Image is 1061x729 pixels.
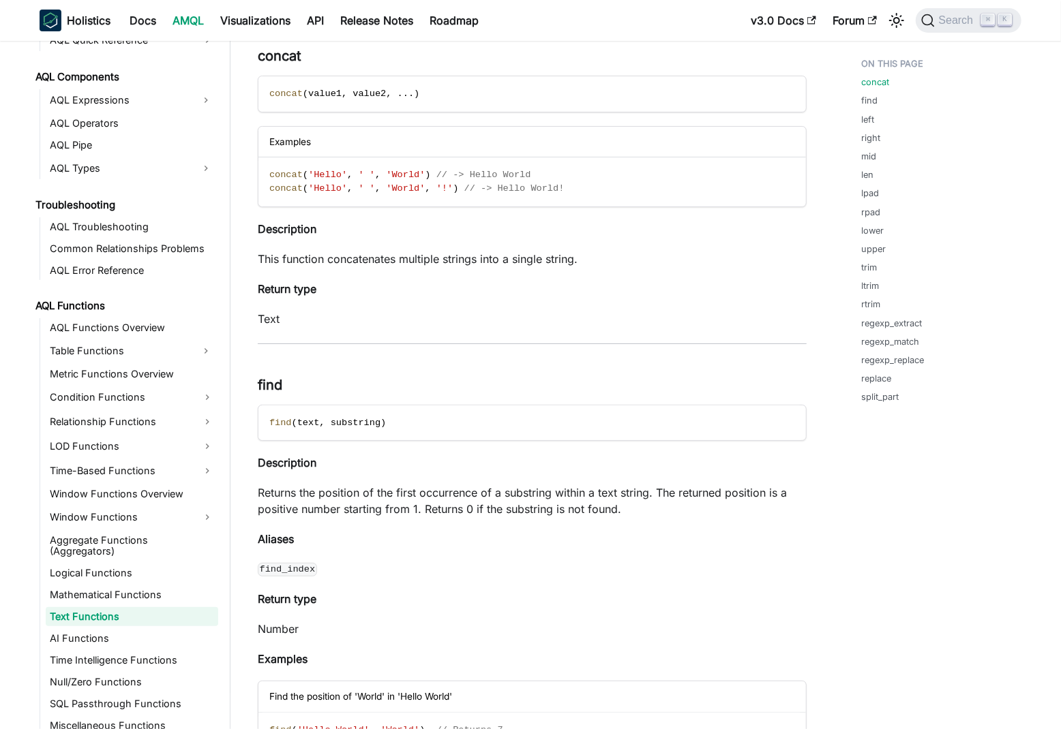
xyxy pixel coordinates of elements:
span: Search [935,14,982,27]
button: Expand sidebar category 'AQL Types' [194,157,218,179]
span: 'Hello' [308,183,347,193]
a: Logical Functions [46,563,218,583]
a: ltrim [861,279,879,292]
a: AQL Expressions [46,89,194,111]
span: 'World' [386,170,425,180]
a: lower [861,224,884,237]
span: , [375,183,380,193]
a: Forum [824,10,885,31]
code: find_index [258,563,317,576]
span: text [297,418,320,428]
a: AQL Troubleshooting [46,217,218,236]
p: Number [258,621,807,637]
span: , [375,170,380,180]
span: ( [292,418,297,428]
span: , [319,418,325,428]
a: AMQL [164,10,212,31]
a: trim [861,261,877,274]
a: SQL Passthrough Functions [46,694,218,713]
div: Examples [258,127,806,157]
kbd: K [998,14,1012,26]
a: AQL Functions [31,296,218,315]
a: AQL Types [46,157,194,179]
a: AQL Functions Overview [46,318,218,337]
span: ' ' [359,183,375,193]
a: Release Notes [332,10,421,31]
a: regexp_replace [861,354,924,367]
span: ( [303,170,308,180]
span: 'Hello' [308,170,347,180]
span: ) [425,170,431,180]
span: . [403,89,408,99]
button: Switch between dark and light mode (currently light mode) [886,10,908,31]
span: ( [303,183,308,193]
span: ' ' [359,170,375,180]
a: regexp_extract [861,317,922,330]
span: , [347,183,353,193]
span: ) [414,89,419,99]
a: AQL Components [31,67,218,87]
strong: Description [258,456,316,469]
a: len [861,168,873,181]
button: Expand sidebar category 'Table Functions' [194,340,218,362]
a: lpad [861,187,879,200]
a: Null/Zero Functions [46,672,218,692]
a: LOD Functions [46,435,218,457]
strong: Return type [258,282,316,296]
span: value1 [308,89,342,99]
span: // -> Hello World! [464,183,565,193]
a: Condition Functions [46,386,218,408]
h3: concat [258,48,807,65]
a: Relationship Functions [46,411,218,433]
span: find [269,418,292,428]
a: regexp_match [861,335,919,348]
a: right [861,131,880,144]
span: , [386,89,391,99]
span: . [398,89,403,99]
span: ) [380,418,386,428]
button: Expand sidebar category 'AQL Expressions' [194,89,218,111]
span: ) [453,183,458,193]
h3: find [258,377,807,394]
a: Time Intelligence Functions [46,651,218,670]
span: concat [269,89,303,99]
a: upper [861,243,886,255]
a: rtrim [861,298,880,311]
img: Holistics [40,10,61,31]
p: Returns the position of the first occurrence of a substring within a text string. The returned po... [258,484,807,517]
strong: Description [258,222,316,236]
a: v3.0 Docs [743,10,824,31]
a: Visualizations [212,10,299,31]
p: Text [258,311,807,327]
a: Time-Based Functions [46,460,218,482]
a: Window Functions [46,506,218,528]
a: AQL Operators [46,114,218,133]
span: ( [303,89,308,99]
button: Search (Command+K) [916,8,1021,33]
div: Find the position of 'World' in 'Hello World' [258,681,806,712]
p: This function concatenates multiple strings into a single string. [258,251,807,267]
a: find [861,94,878,107]
span: '!' [436,183,453,193]
a: Roadmap [421,10,487,31]
a: AI Functions [46,629,218,648]
span: value2 [353,89,386,99]
a: Troubleshooting [31,196,218,215]
a: split_part [861,390,899,403]
strong: Return type [258,592,316,606]
a: AQL Error Reference [46,261,218,280]
a: left [861,113,874,126]
span: , [425,183,431,193]
a: Aggregate Functions (Aggregators) [46,531,218,561]
a: Docs [121,10,164,31]
span: substring [331,418,380,428]
a: concat [861,76,889,89]
a: Metric Functions Overview [46,364,218,384]
a: replace [861,372,891,385]
strong: Examples [258,652,308,666]
nav: Docs sidebar [26,41,230,729]
a: rpad [861,206,880,219]
a: Text Functions [46,607,218,626]
a: Window Functions Overview [46,484,218,503]
span: // -> Hello World [436,170,531,180]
